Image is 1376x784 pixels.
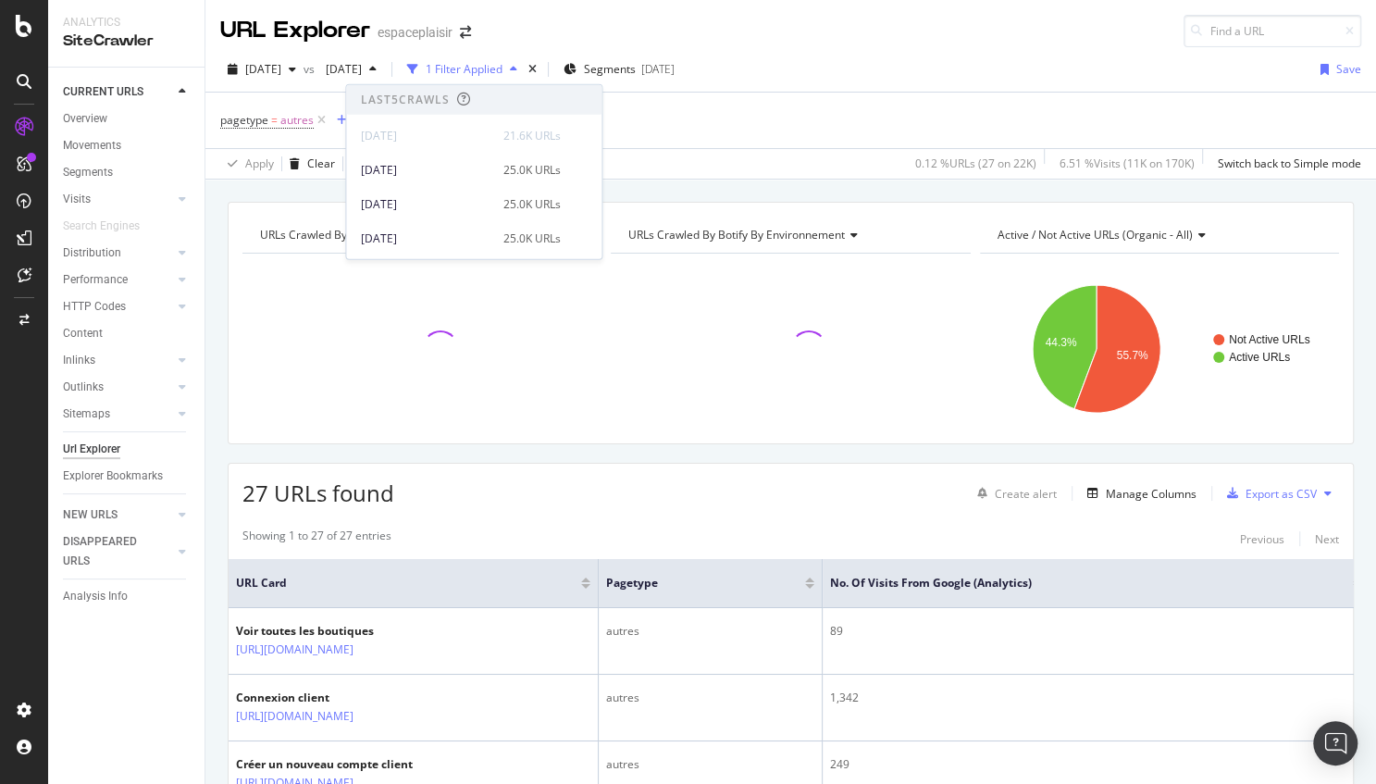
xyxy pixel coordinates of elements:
[641,61,675,77] div: [DATE]
[63,31,190,52] div: SiteCrawler
[63,351,95,370] div: Inlinks
[63,190,91,209] div: Visits
[625,220,953,250] h4: URLs Crawled By Botify By environnement
[63,404,173,424] a: Sitemaps
[1045,336,1076,349] text: 44.3%
[63,297,126,317] div: HTTP Codes
[63,351,173,370] a: Inlinks
[245,156,274,171] div: Apply
[63,136,192,156] a: Movements
[280,107,314,133] span: autres
[628,227,845,243] span: URLs Crawled By Botify By environnement
[63,587,128,606] div: Analysis Info
[998,227,1193,243] span: Active / Not Active URLs (organic - all)
[63,324,192,343] a: Content
[63,82,173,102] a: CURRENT URLS
[830,690,1362,706] div: 1,342
[63,109,192,129] a: Overview
[361,230,492,246] div: [DATE]
[830,623,1362,640] div: 89
[525,60,540,79] div: times
[994,220,1322,250] h4: Active / Not Active URLs
[584,61,636,77] span: Segments
[1336,61,1361,77] div: Save
[1184,15,1361,47] input: Find a URL
[400,55,525,84] button: 1 Filter Applied
[361,92,450,107] div: Last 5 Crawls
[63,378,104,397] div: Outlinks
[63,217,140,236] div: Search Engines
[63,82,143,102] div: CURRENT URLS
[606,623,814,640] div: autres
[242,528,391,550] div: Showing 1 to 27 of 27 entries
[63,270,128,290] div: Performance
[980,268,1336,429] svg: A chart.
[318,61,362,77] span: 2025 Feb. 1st
[503,195,561,212] div: 25.0K URLs
[63,505,118,525] div: NEW URLS
[282,149,335,179] button: Clear
[307,156,335,171] div: Clear
[236,690,414,706] div: Connexion client
[503,230,561,246] div: 25.0K URLs
[970,479,1057,508] button: Create alert
[63,467,163,486] div: Explorer Bookmarks
[245,61,281,77] span: 2025 Aug. 16th
[63,243,173,263] a: Distribution
[260,227,446,243] span: URLs Crawled By Botify By pagetype
[1080,482,1196,504] button: Manage Columns
[995,486,1057,502] div: Create alert
[830,756,1362,773] div: 249
[329,109,403,131] button: Add Filter
[236,707,353,726] a: [URL][DOMAIN_NAME]
[361,127,492,143] div: [DATE]
[63,163,113,182] div: Segments
[63,324,103,343] div: Content
[606,756,814,773] div: autres
[460,26,471,39] div: arrow-right-arrow-left
[63,297,173,317] a: HTTP Codes
[63,243,121,263] div: Distribution
[1240,531,1284,547] div: Previous
[63,440,120,459] div: Url Explorer
[426,61,502,77] div: 1 Filter Applied
[1220,479,1317,508] button: Export as CSV
[63,404,110,424] div: Sitemaps
[256,220,585,250] h4: URLs Crawled By Botify By pagetype
[63,378,173,397] a: Outlinks
[63,587,192,606] a: Analysis Info
[318,55,384,84] button: [DATE]
[503,161,561,178] div: 25.0K URLs
[830,575,1325,591] span: No. of Visits from Google (Analytics)
[63,467,192,486] a: Explorer Bookmarks
[1106,486,1196,502] div: Manage Columns
[220,15,370,46] div: URL Explorer
[242,478,394,508] span: 27 URLs found
[63,440,192,459] a: Url Explorer
[1315,528,1339,550] button: Next
[503,127,561,143] div: 21.6K URLs
[606,690,814,706] div: autres
[220,149,274,179] button: Apply
[1240,528,1284,550] button: Previous
[63,270,173,290] a: Performance
[1210,149,1361,179] button: Switch back to Simple mode
[63,190,173,209] a: Visits
[915,156,1036,171] div: 0.12 % URLs ( 27 on 22K )
[361,195,492,212] div: [DATE]
[63,163,192,182] a: Segments
[1229,351,1290,364] text: Active URLs
[1315,531,1339,547] div: Next
[63,15,190,31] div: Analytics
[1313,721,1357,765] div: Open Intercom Messenger
[63,109,107,129] div: Overview
[236,756,414,773] div: Créer un nouveau compte client
[63,532,156,571] div: DISAPPEARED URLS
[1060,156,1195,171] div: 6.51 % Visits ( 11K on 170K )
[63,505,173,525] a: NEW URLS
[1116,349,1147,362] text: 55.7%
[220,55,304,84] button: [DATE]
[343,149,391,179] button: Save
[361,161,492,178] div: [DATE]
